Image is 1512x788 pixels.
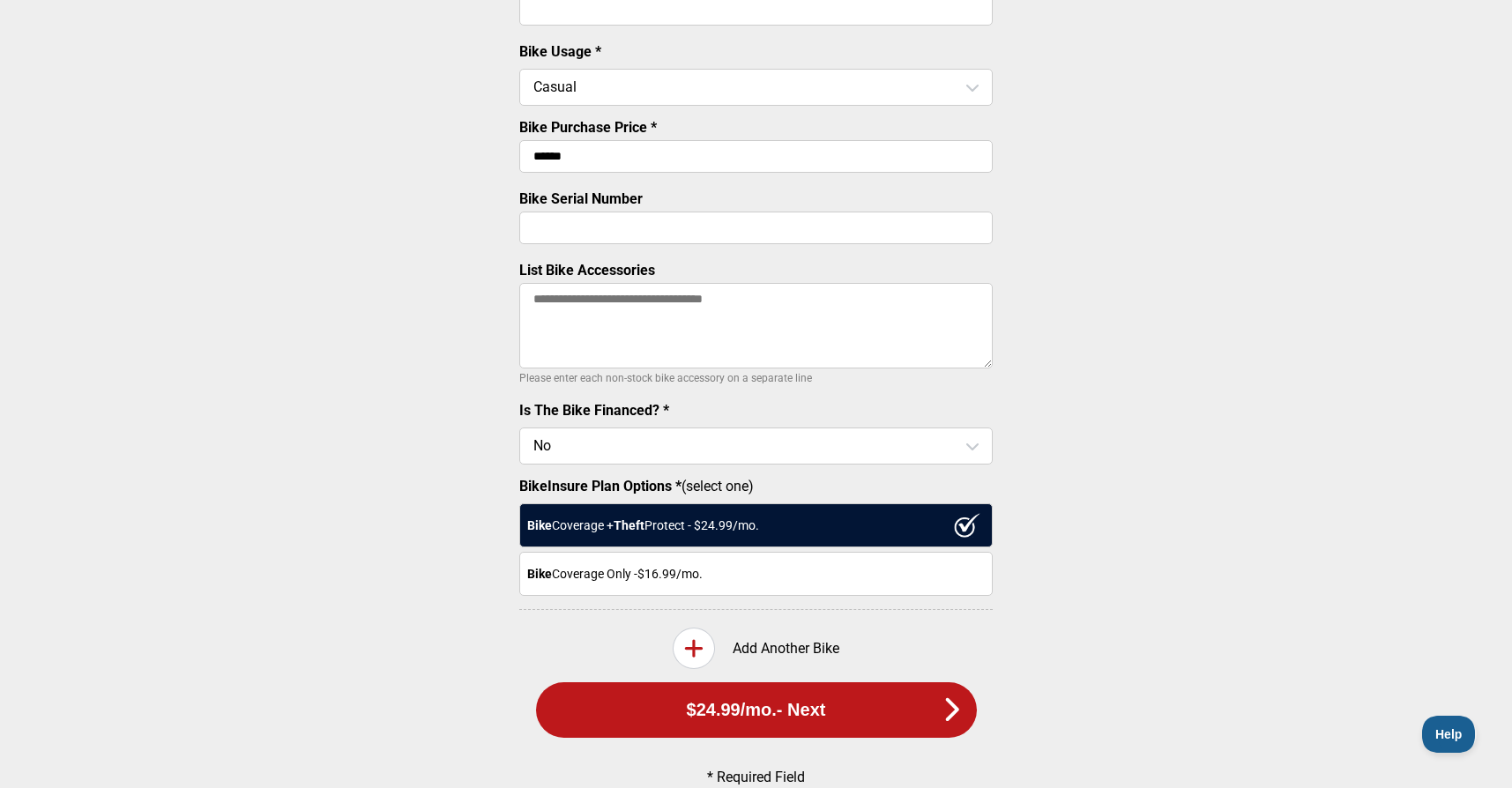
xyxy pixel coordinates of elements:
[954,513,980,538] img: ux1sgP1Haf775SAghJI38DyDlYP+32lKFAAAAAElFTkSuQmCC
[519,190,643,207] label: Bike Serial Number
[549,769,964,785] p: * Required Field
[519,402,669,419] label: Is The Bike Financed? *
[1422,716,1477,753] iframe: Toggle Customer Support
[527,567,552,581] strong: Bike
[519,119,657,136] label: Bike Purchase Price *
[741,700,777,720] span: /mo.
[519,503,993,547] div: Coverage + Protect - $ 24.99 /mo.
[519,478,682,494] strong: BikeInsure Plan Options *
[614,518,644,532] strong: Theft
[519,43,601,60] label: Bike Usage *
[519,262,655,279] label: List Bike Accessories
[519,478,993,494] label: (select one)
[519,628,993,669] div: Add Another Bike
[519,368,993,389] p: Please enter each non-stock bike accessory on a separate line
[519,552,993,596] div: Coverage Only - $16.99 /mo.
[527,518,552,532] strong: Bike
[536,682,977,738] button: $24.99/mo.- Next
